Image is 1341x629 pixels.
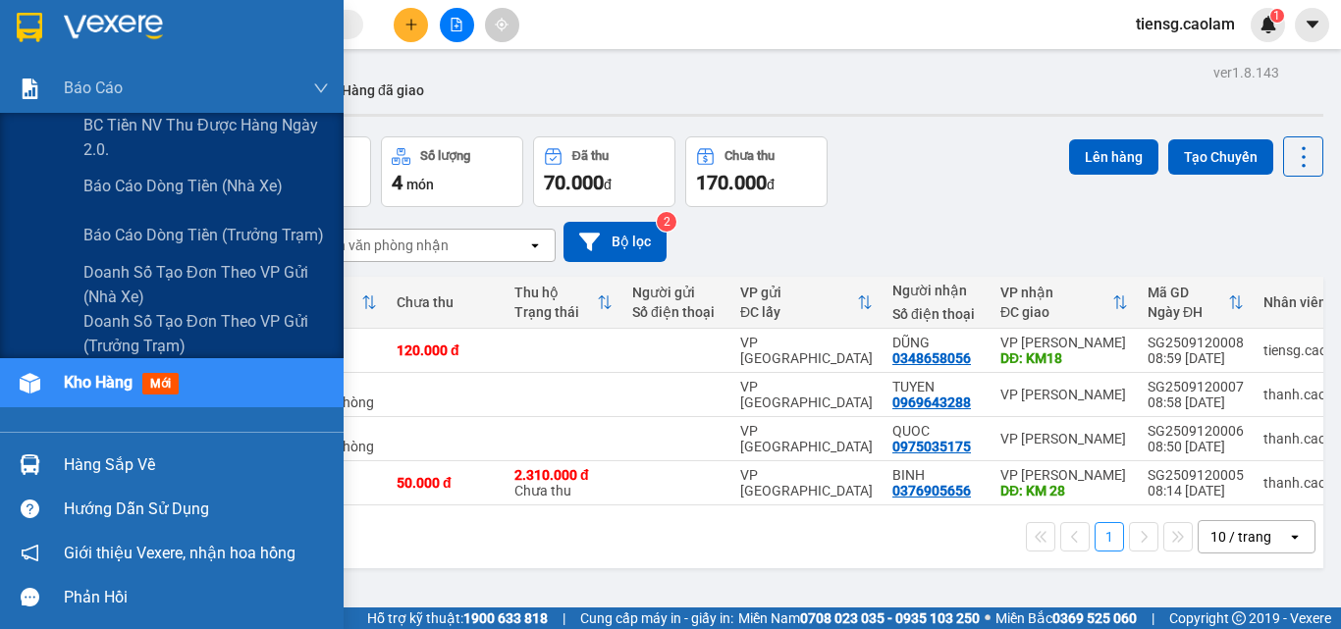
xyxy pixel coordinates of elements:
span: | [1152,607,1154,629]
span: message [21,588,39,606]
span: 4 [392,171,402,194]
sup: 1 [1270,9,1284,23]
div: BINH [892,467,981,483]
div: ver 1.8.143 [1213,62,1279,83]
span: đ [767,177,775,192]
span: ⚪️ [985,614,991,622]
svg: open [1287,529,1303,545]
span: Báo cáo [64,76,123,100]
span: down [313,80,329,96]
span: món [406,177,434,192]
span: | [563,607,565,629]
div: Số điện thoại [892,306,981,322]
span: Kho hàng [64,373,133,392]
button: Đã thu70.000đ [533,136,675,207]
span: file-add [450,18,463,31]
div: VP [PERSON_NAME] [1000,467,1128,483]
span: question-circle [21,499,39,518]
svg: open [527,237,543,253]
button: Lên hàng [1069,139,1158,175]
div: VP [PERSON_NAME] [1000,431,1128,446]
div: 08:59 [DATE] [1148,350,1244,366]
div: Chưa thu [724,149,775,163]
span: 170.000 [696,171,767,194]
span: plus [404,18,418,31]
div: 08:50 [DATE] [1148,439,1244,454]
span: đ [604,177,612,192]
div: Số điện thoại [632,304,721,320]
div: 08:58 [DATE] [1148,394,1244,410]
span: Miền Nam [738,607,980,629]
div: Trạng thái [514,304,597,320]
div: SG2509120005 [1148,467,1244,483]
button: Số lượng4món [381,136,523,207]
div: ĐC giao [1000,304,1112,320]
span: Báo cáo dòng tiền (nhà xe) [83,174,283,198]
img: icon-new-feature [1260,16,1277,33]
div: DĐ: KM 28 [1000,483,1128,498]
div: Chưa thu [397,294,495,310]
button: Hàng đã giao [326,67,440,114]
div: 08:14 [DATE] [1148,483,1244,498]
div: Mã GD [1148,285,1228,300]
strong: 0369 525 060 [1052,610,1137,626]
div: QUOC [892,423,981,439]
div: 0969643288 [892,394,971,410]
img: solution-icon [20,79,40,99]
span: Doanh số tạo đơn theo VP gửi (nhà xe) [83,260,329,309]
div: TUYEN [892,379,981,394]
div: DĐ: KM18 [1000,350,1128,366]
div: Hướng dẫn sử dụng [64,495,329,524]
div: VP nhận [1000,285,1112,300]
th: Toggle SortBy [1138,277,1254,329]
span: BC Tiền NV thu được hàng ngày 2.0. [83,113,329,162]
div: Phản hồi [64,583,329,612]
button: file-add [440,8,474,42]
button: plus [394,8,428,42]
div: VP gửi [740,285,857,300]
span: Doanh số tạo đơn theo VP gửi (trưởng trạm) [83,309,329,358]
div: 2.310.000 đ [514,467,613,483]
th: Toggle SortBy [505,277,622,329]
span: Cung cấp máy in - giấy in: [580,607,733,629]
div: SG2509120008 [1148,335,1244,350]
div: VP [PERSON_NAME] [1000,335,1128,350]
button: aim [485,8,519,42]
div: 0348658056 [892,350,971,366]
div: VP [GEOGRAPHIC_DATA] [740,467,873,498]
span: 1 [1273,9,1280,23]
div: VP [PERSON_NAME] [1000,387,1128,402]
span: Báo cáo dòng tiền (trưởng trạm) [83,223,324,247]
div: Người gửi [632,285,721,300]
div: VP [GEOGRAPHIC_DATA] [740,379,873,410]
span: Giới thiệu Vexere, nhận hoa hồng [64,541,295,565]
button: caret-down [1295,8,1329,42]
div: Hàng sắp về [64,450,329,480]
div: SG2509120006 [1148,423,1244,439]
strong: 0708 023 035 - 0935 103 250 [800,610,980,626]
sup: 2 [657,212,676,232]
div: 0376905656 [892,483,971,498]
div: ĐC lấy [740,304,857,320]
span: copyright [1232,611,1246,625]
span: tiensg.caolam [1120,12,1251,36]
button: Bộ lọc [563,222,667,262]
strong: 1900 633 818 [463,610,548,626]
button: 1 [1095,522,1124,551]
span: aim [495,18,509,31]
div: SG2509120007 [1148,379,1244,394]
div: Người nhận [892,283,981,298]
span: notification [21,544,39,562]
span: 70.000 [544,171,604,194]
th: Toggle SortBy [730,277,883,329]
button: Tạo Chuyến [1168,139,1273,175]
div: DŨNG [892,335,981,350]
div: VP [GEOGRAPHIC_DATA] [740,335,873,366]
div: Thu hộ [514,285,597,300]
th: Toggle SortBy [991,277,1138,329]
button: Chưa thu170.000đ [685,136,828,207]
div: 50.000 đ [397,475,495,491]
div: Số lượng [420,149,470,163]
div: Ngày ĐH [1148,304,1228,320]
div: Chưa thu [514,467,613,498]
